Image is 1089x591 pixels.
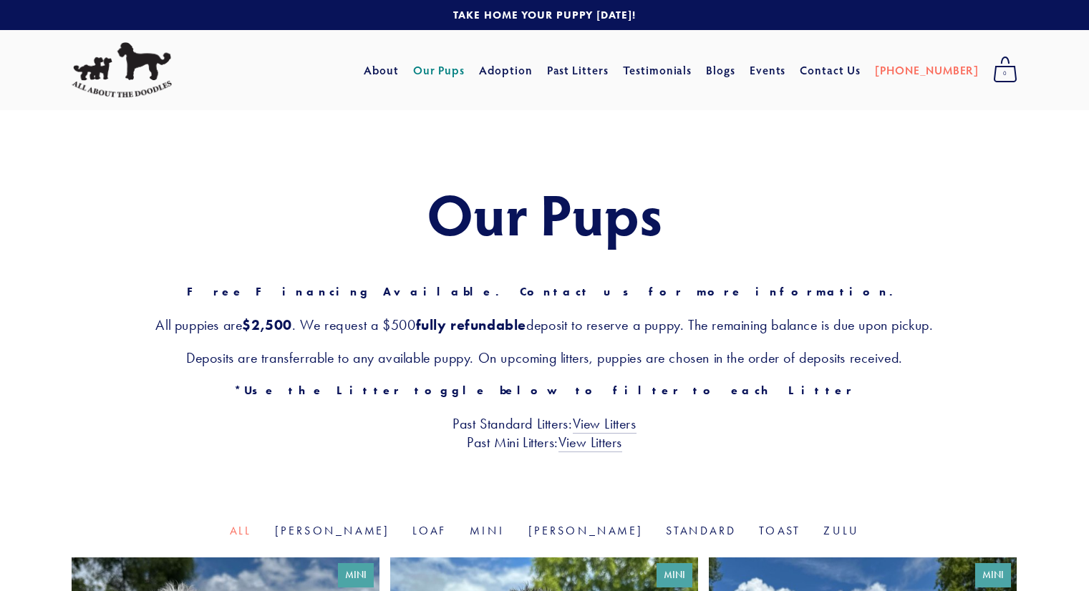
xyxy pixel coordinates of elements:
[823,524,859,537] a: Zulu
[986,52,1025,88] a: 0 items in cart
[413,57,465,83] a: Our Pups
[993,64,1017,83] span: 0
[72,414,1017,451] h3: Past Standard Litters: Past Mini Litters:
[528,524,644,537] a: [PERSON_NAME]
[416,316,527,333] strong: fully refundable
[547,62,609,77] a: Past Litters
[875,57,979,83] a: [PHONE_NUMBER]
[800,57,861,83] a: Contact Us
[750,57,786,83] a: Events
[230,524,252,537] a: All
[666,524,736,537] a: Standard
[72,316,1017,334] h3: All puppies are . We request a $500 deposit to reserve a puppy. The remaining balance is due upon...
[412,524,447,537] a: Loaf
[234,384,855,397] strong: *Use the Litter toggle below to filter to each Litter
[187,285,902,298] strong: Free Financing Available. Contact us for more information.
[364,57,399,83] a: About
[706,57,735,83] a: Blogs
[573,415,637,434] a: View Litters
[470,524,505,537] a: Mini
[479,57,533,83] a: Adoption
[759,524,800,537] a: Toast
[72,42,172,98] img: All About The Doodles
[558,434,622,452] a: View Litters
[72,348,1017,367] h3: Deposits are transferrable to any available puppy. On upcoming litters, puppies are chosen in the...
[623,57,692,83] a: Testimonials
[72,182,1017,245] h1: Our Pups
[242,316,292,333] strong: $2,500
[275,524,390,537] a: [PERSON_NAME]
